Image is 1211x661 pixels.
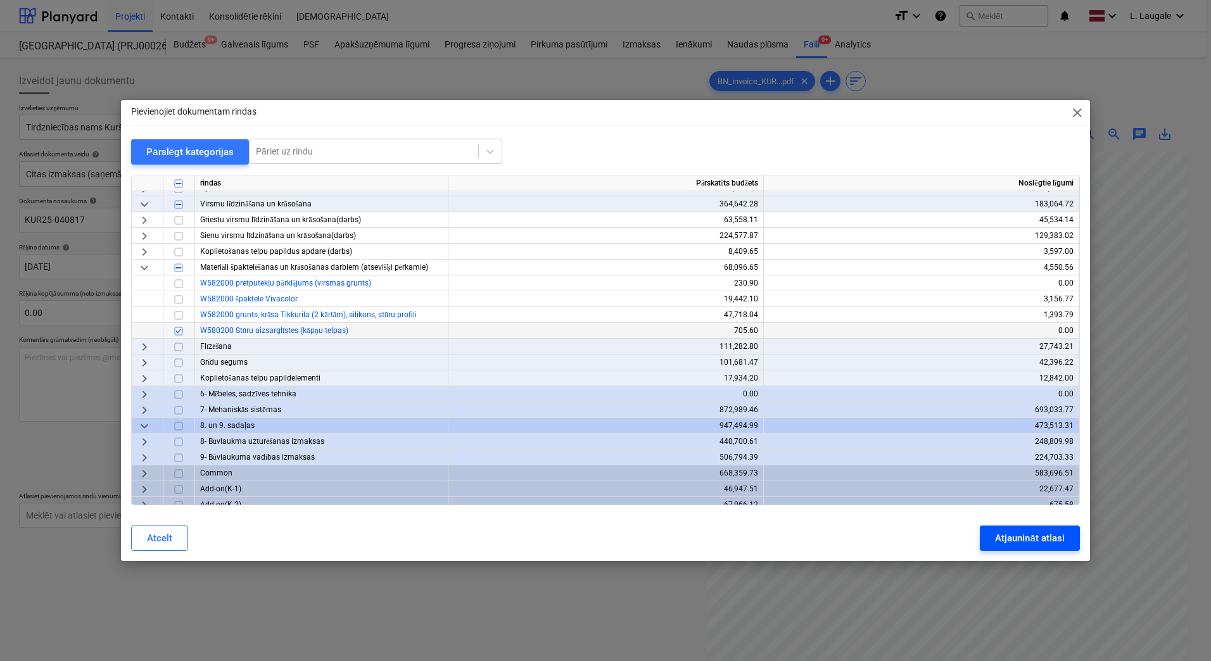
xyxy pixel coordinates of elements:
[137,466,152,481] span: keyboard_arrow_right
[200,500,241,509] span: Add-on(K-2)
[137,339,152,355] span: keyboard_arrow_right
[200,326,348,335] a: W580200 Stūru aizsarglīstes (kāpņu telpas)
[200,247,352,256] span: Koplietošanas telpu papildus apdare (darbs)
[769,228,1074,244] div: 129,383.02
[137,419,152,434] span: keyboard_arrow_down
[131,105,257,118] p: Pievienojiet dokumentam rindas
[453,339,758,355] div: 111,282.80
[453,228,758,244] div: 224,577.87
[769,244,1074,260] div: 3,597.00
[200,263,428,272] span: Materiāli špaktelēšanas un krāsošanas darbiem (atsevišķi pērkamie)
[137,229,152,244] span: keyboard_arrow_right
[1070,105,1085,120] span: close
[137,482,152,497] span: keyboard_arrow_right
[137,403,152,418] span: keyboard_arrow_right
[769,497,1074,513] div: 675.58
[200,294,298,303] a: W582000 špaktele Vivacolor
[137,498,152,513] span: keyboard_arrow_right
[769,370,1074,386] div: 12,842.00
[200,215,361,224] span: Griestu virsmu līdzināšana un krāsošana(darbs)
[195,175,448,191] div: rindas
[146,144,234,160] div: Pārslēgt kategorijas
[137,450,152,465] span: keyboard_arrow_right
[200,279,371,287] a: W582000 pretputekļu pārklājums (virsmas grunts)
[200,453,315,462] span: 9- Būvlaukuma vadības izmaksas
[453,355,758,370] div: 101,681.47
[200,184,238,192] span: Apmetums
[453,260,758,275] div: 68,096.65
[453,418,758,434] div: 947,494.99
[769,307,1074,323] div: 1,393.79
[453,307,758,323] div: 47,718.04
[769,434,1074,450] div: 248,809.98
[453,402,758,418] div: 872,989.46
[769,418,1074,434] div: 473,513.31
[137,371,152,386] span: keyboard_arrow_right
[137,213,152,228] span: keyboard_arrow_right
[131,526,188,551] button: Atcelt
[200,469,232,477] span: Common
[453,481,758,497] div: 46,947.51
[200,374,320,382] span: Koplietošanas telpu papildelementi
[769,450,1074,465] div: 224,703.33
[131,139,249,165] button: Pārslēgt kategorijas
[769,339,1074,355] div: 27,743.21
[769,402,1074,418] div: 693,033.77
[1148,600,1211,661] iframe: Chat Widget
[769,275,1074,291] div: 0.00
[448,175,764,191] div: Pārskatīts budžets
[995,530,1064,546] div: Atjaunināt atlasi
[137,387,152,402] span: keyboard_arrow_right
[769,196,1074,212] div: 183,064.72
[769,355,1074,370] div: 42,396.22
[200,405,281,414] span: 7- Mehaniskās sistēmas
[764,175,1079,191] div: Noslēgtie līgumi
[137,244,152,260] span: keyboard_arrow_right
[453,465,758,481] div: 668,359.73
[980,526,1079,551] button: Atjaunināt atlasi
[200,342,232,351] span: Flīzēšana
[769,212,1074,228] div: 45,534.14
[453,323,758,339] div: 705.60
[453,434,758,450] div: 440,700.61
[200,484,241,493] span: Add-on(K-1)
[137,434,152,450] span: keyboard_arrow_right
[200,358,248,367] span: Grīdu segums
[200,421,255,430] span: 8. un 9. sadaļas
[769,465,1074,481] div: 583,696.51
[200,389,296,398] span: 6- Mēbeles, sadzīves tehnika
[453,497,758,513] div: 67,066.12
[453,244,758,260] div: 8,409.65
[137,260,152,275] span: keyboard_arrow_down
[200,231,356,240] span: Sienu virsmu līdzināšana un krāsošana(darbs)
[769,260,1074,275] div: 4,550.56
[200,310,417,319] a: W582000 grunts, krāsa Tikkurila (2 kārtām), silikons, stūru profili
[137,197,152,212] span: keyboard_arrow_down
[453,275,758,291] div: 230.90
[769,291,1074,307] div: 3,156.77
[200,437,324,446] span: 8- Būvlaukma uzturēšanas izmaksas
[453,386,758,402] div: 0.00
[453,370,758,386] div: 17,934.20
[453,450,758,465] div: 506,794.39
[453,196,758,212] div: 364,642.28
[453,212,758,228] div: 63,558.11
[137,355,152,370] span: keyboard_arrow_right
[147,530,172,546] div: Atcelt
[769,323,1074,339] div: 0.00
[769,481,1074,497] div: 22,677.47
[453,291,758,307] div: 19,442.10
[769,386,1074,402] div: 0.00
[200,199,312,208] span: Virsmu līdzināšana un krāsošana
